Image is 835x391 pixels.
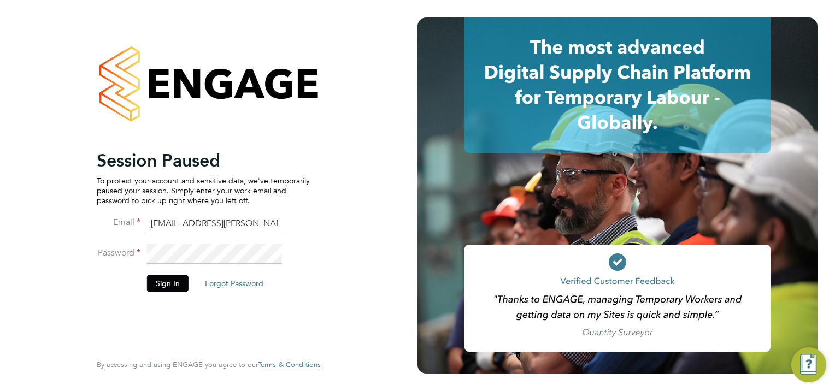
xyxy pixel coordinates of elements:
[258,360,321,369] a: Terms & Conditions
[147,214,282,234] input: Enter your work email...
[97,176,310,206] p: To protect your account and sensitive data, we've temporarily paused your session. Simply enter y...
[97,247,140,259] label: Password
[791,347,826,382] button: Engage Resource Center
[147,275,189,292] button: Sign In
[258,360,321,369] span: Terms & Conditions
[97,150,310,171] h2: Session Paused
[97,360,321,369] span: By accessing and using ENGAGE you agree to our
[196,275,272,292] button: Forgot Password
[97,217,140,228] label: Email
